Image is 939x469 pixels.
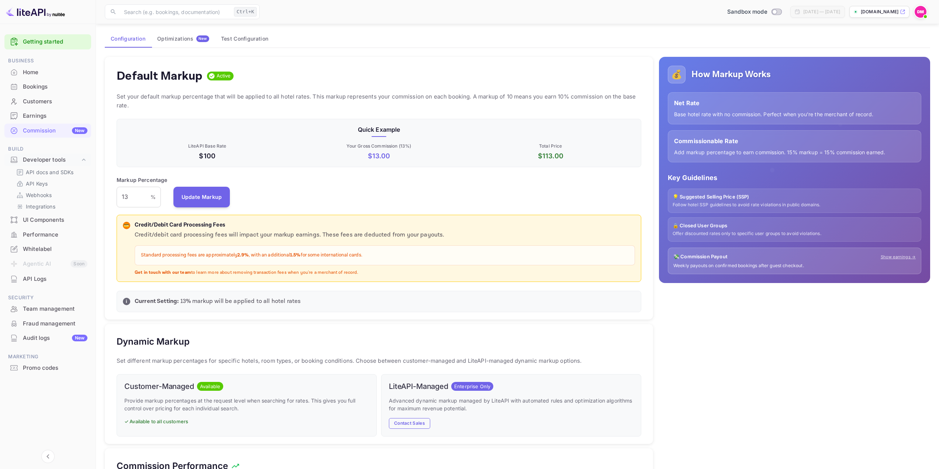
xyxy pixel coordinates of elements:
p: i [126,298,127,305]
div: Switch to Production mode [724,8,784,16]
p: Follow hotel SSP guidelines to avoid rate violations in public domains. [673,202,916,208]
p: $100 [123,151,291,161]
h6: Customer-Managed [124,382,194,391]
div: CommissionNew [4,124,91,138]
h5: How Markup Works [691,69,771,80]
p: Key Guidelines [668,173,921,183]
p: Webhooks [26,191,52,199]
p: [DOMAIN_NAME] [861,8,898,15]
div: Performance [4,228,91,242]
button: Test Configuration [215,30,274,48]
a: API Keys [16,180,85,187]
div: [DATE] — [DATE] [803,8,840,15]
div: New [72,335,87,341]
button: Configuration [105,30,151,48]
strong: 2.9% [237,252,249,258]
p: 💸 Commission Payout [673,253,728,261]
span: Active [214,72,234,80]
img: Dylan McLean [915,6,926,18]
div: Fraud management [23,320,87,328]
a: Integrations [16,203,85,210]
a: Getting started [23,38,87,46]
input: Search (e.g. bookings, documentation) [120,4,231,19]
span: Marketing [4,353,91,361]
span: Business [4,57,91,65]
div: Home [4,65,91,80]
div: Commission [23,127,87,135]
a: Whitelabel [4,242,91,256]
a: Team management [4,302,91,315]
a: API docs and SDKs [16,168,85,176]
p: Quick Example [123,125,635,134]
button: Update Markup [173,187,230,207]
p: $ 113.00 [466,151,635,161]
a: Home [4,65,91,79]
p: Add markup percentage to earn commission. 15% markup = 15% commission earned. [674,148,915,156]
div: Integrations [13,201,88,212]
div: Whitelabel [4,242,91,256]
p: Net Rate [674,99,915,107]
strong: Current Setting: [135,297,179,305]
p: 13 % markup will be applied to all hotel rates [135,297,635,306]
p: 💰 [671,68,682,81]
img: LiteAPI logo [6,6,65,18]
span: Sandbox mode [727,8,767,16]
div: Getting started [4,34,91,49]
p: Total Price [466,143,635,149]
div: Optimizations [157,35,209,42]
p: $ 13.00 [294,151,463,161]
div: Whitelabel [23,245,87,254]
p: LiteAPI Base Rate [123,143,291,149]
p: Offer discounted rates only to specific user groups to avoid violations. [673,231,916,237]
div: Audit logs [23,334,87,342]
a: CommissionNew [4,124,91,137]
p: Integrations [26,203,55,210]
p: 💡 Suggested Selling Price (SSP) [673,193,916,201]
a: Fraud management [4,317,91,330]
a: API Logs [4,272,91,286]
span: Build [4,145,91,153]
a: Earnings [4,109,91,123]
span: Available [197,383,223,390]
strong: Get in touch with our team [135,270,191,275]
h5: Dynamic Markup [117,336,190,348]
button: Contact Sales [389,418,430,429]
strong: 1.5% [290,252,301,258]
div: Bookings [23,83,87,91]
p: % [151,193,156,201]
p: Standard processing fees are approximately , with an additional for some international cards. [141,252,629,259]
a: UI Components [4,213,91,227]
p: Credit/debit card processing fees will impact your markup earnings. These fees are deducted from ... [135,231,635,239]
h4: Default Markup [117,69,203,83]
div: API Logs [23,275,87,283]
div: UI Components [23,216,87,224]
div: Bookings [4,80,91,94]
div: Fraud management [4,317,91,331]
a: Promo codes [4,361,91,375]
p: Your Gross Commission ( 13 %) [294,143,463,149]
div: API docs and SDKs [13,167,88,177]
div: Customers [23,97,87,106]
span: New [196,36,209,41]
p: Weekly payouts on confirmed bookings after guest checkout. [673,263,916,269]
p: API docs and SDKs [26,168,74,176]
div: New [72,127,87,134]
a: Webhooks [16,191,85,199]
p: Commissionable Rate [674,137,915,145]
div: Developer tools [4,154,91,166]
a: Customers [4,94,91,108]
a: Show earnings → [881,254,916,260]
p: Markup Percentage [117,176,168,184]
div: Developer tools [23,156,80,164]
span: Enterprise Only [451,383,493,390]
a: Audit logsNew [4,331,91,345]
p: Credit/Debit Card Processing Fees [135,221,635,230]
div: Earnings [23,112,87,120]
p: Provide markup percentages at the request level when searching for rates. This gives you full con... [124,397,369,412]
div: Customers [4,94,91,109]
